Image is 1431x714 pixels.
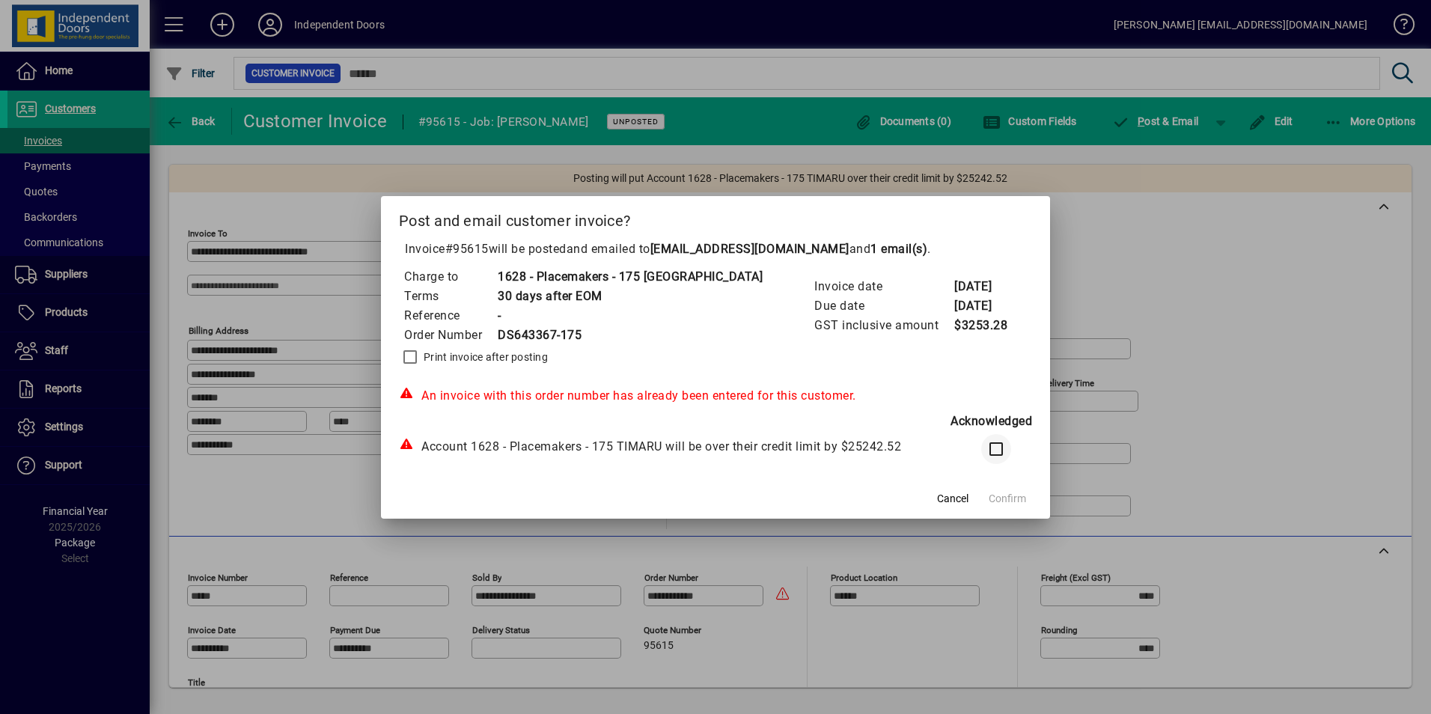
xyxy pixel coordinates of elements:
[497,287,763,306] td: 30 days after EOM
[403,267,497,287] td: Charge to
[954,316,1013,335] td: $3253.28
[954,296,1013,316] td: [DATE]
[929,486,977,513] button: Cancel
[403,326,497,345] td: Order Number
[403,306,497,326] td: Reference
[650,242,849,256] b: [EMAIL_ADDRESS][DOMAIN_NAME]
[814,277,954,296] td: Invoice date
[445,242,489,256] span: #95615
[399,438,959,456] div: Account 1628 - Placemakers - 175 TIMARU will be over their credit limit by $25242.52
[399,240,1032,258] p: Invoice will be posted .
[497,326,763,345] td: DS643367-175
[814,296,954,316] td: Due date
[849,242,928,256] span: and
[403,287,497,306] td: Terms
[814,316,954,335] td: GST inclusive amount
[937,491,968,507] span: Cancel
[421,350,548,364] label: Print invoice after posting
[870,242,927,256] b: 1 email(s)
[567,242,928,256] span: and emailed to
[399,387,1032,405] div: An invoice with this order number has already been entered for this customer.
[399,412,1032,430] div: Acknowledged
[381,196,1050,239] h2: Post and email customer invoice?
[497,267,763,287] td: 1628 - Placemakers - 175 [GEOGRAPHIC_DATA]
[954,277,1013,296] td: [DATE]
[497,306,763,326] td: -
